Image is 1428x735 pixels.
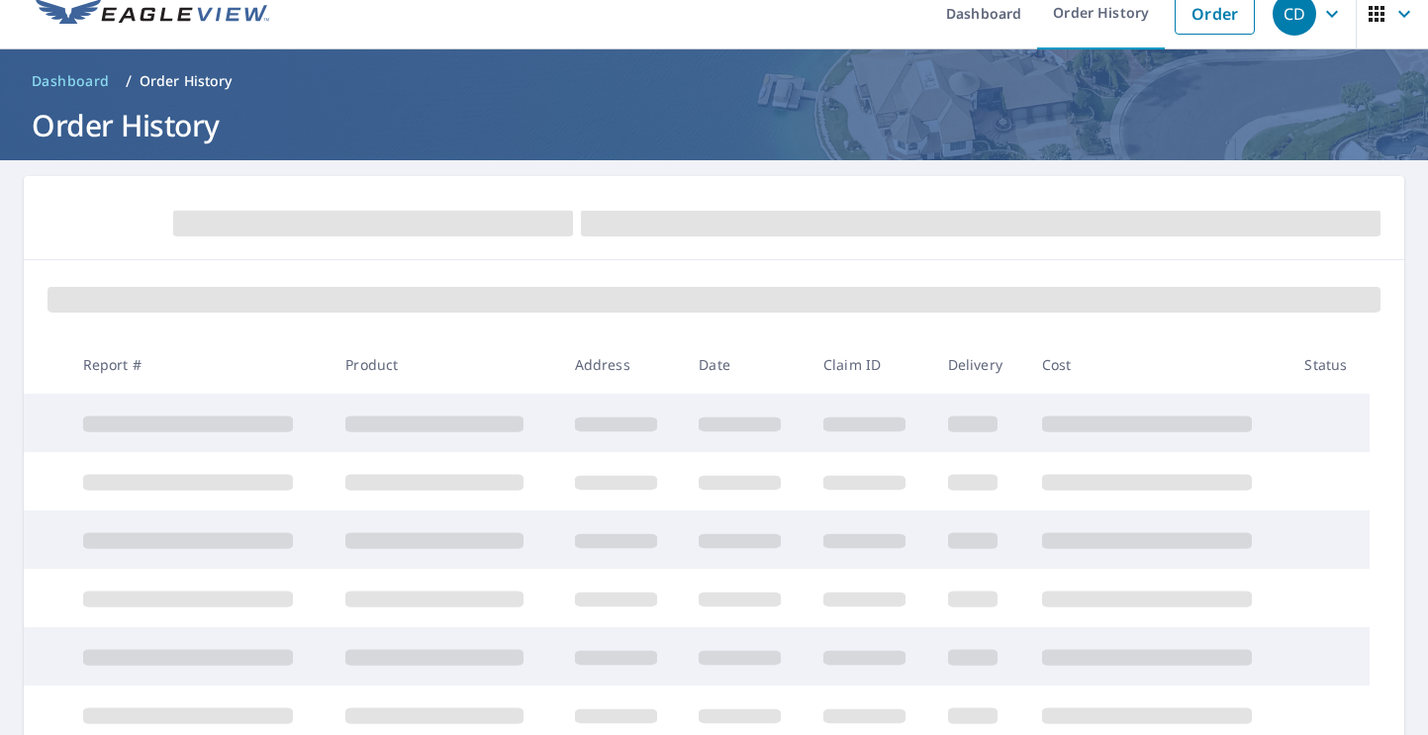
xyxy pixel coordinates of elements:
th: Report # [67,335,331,394]
th: Product [330,335,558,394]
th: Address [559,335,684,394]
li: / [126,69,132,93]
th: Status [1288,335,1370,394]
span: Dashboard [32,71,110,91]
th: Date [683,335,808,394]
th: Cost [1026,335,1289,394]
h1: Order History [24,105,1404,145]
nav: breadcrumb [24,65,1404,97]
th: Claim ID [808,335,932,394]
a: Dashboard [24,65,118,97]
p: Order History [140,71,233,91]
th: Delivery [932,335,1026,394]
